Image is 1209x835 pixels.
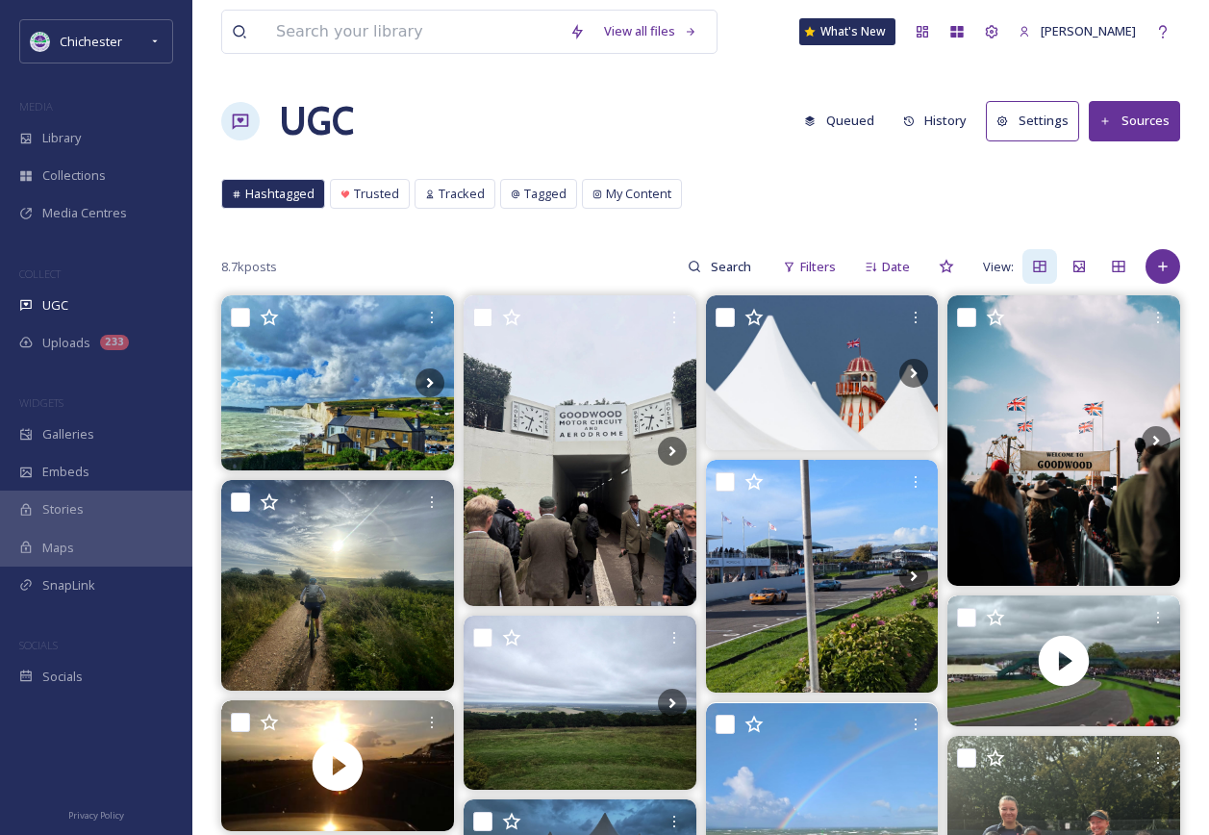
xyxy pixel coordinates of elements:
[221,480,454,691] img: Dodging showers with dyepez83 #mtb #scottbikes #southdowns
[266,11,560,53] input: Search your library
[1041,22,1136,39] span: [PERSON_NAME]
[706,295,939,450] img: Photo dump of some lovely moments at the Goodwood Revival using the 70-200mm… 👌 #goodwoodrevival ...
[42,463,89,481] span: Embeds
[100,335,129,350] div: 233
[606,185,671,203] span: My Content
[42,576,95,595] span: SnapLink
[882,258,910,276] span: Date
[1089,101,1180,140] button: Sources
[894,102,987,139] a: History
[799,18,895,45] a: What's New
[42,166,106,185] span: Collections
[794,102,894,139] a: Queued
[354,185,399,203] span: Trusted
[524,185,567,203] span: Tagged
[42,500,84,519] span: Stories
[800,258,836,276] span: Filters
[19,638,58,652] span: SOCIALS
[464,616,696,790] img: Very rainy walk in Kingley Vale with Sesame Bagel (not pictured but definitely sniffing something...
[19,395,63,410] span: WIDGETS
[19,266,61,281] span: COLLECT
[42,204,127,222] span: Media Centres
[947,295,1180,585] img: That’s goodwoodrevival wrapped for another year! We’re already counting down the days until we ge...
[42,334,90,352] span: Uploads
[221,295,454,469] img: The sea laps, the wind whispers, the cliffs stand timeless🌊💫 #SevenSistersCliffs#EastSussex#South...
[68,809,124,822] span: Privacy Policy
[1009,13,1146,50] a: [PERSON_NAME]
[594,13,707,50] a: View all files
[60,33,122,50] span: Chichester
[947,595,1180,726] img: thumbnail
[42,668,83,686] span: Socials
[42,129,81,147] span: Library
[31,32,50,51] img: Logo_of_Chichester_District_Council.png
[42,296,68,315] span: UGC
[42,425,94,443] span: Galleries
[221,700,454,831] img: thumbnail
[19,99,53,114] span: MEDIA
[439,185,485,203] span: Tracked
[794,102,884,139] button: Queued
[947,595,1180,726] video: #goodwood #goodwoodrevival #britishcars #britishracing #britishracingcar #classicracingcars
[986,101,1079,140] button: Settings
[983,258,1014,276] span: View:
[464,295,696,605] img: Goodwood revival 2025 #goodwood #goodwoodrevival
[245,185,315,203] span: Hashtagged
[706,460,939,693] img: Goodwood revival Absolutely amazing event, so much atmosphere and fun. #goodwood #60s #motorsport
[986,101,1089,140] a: Settings
[701,247,764,286] input: Search
[894,102,977,139] button: History
[279,92,354,150] a: UGC
[221,258,277,276] span: 8.7k posts
[68,802,124,825] a: Privacy Policy
[42,539,74,557] span: Maps
[221,700,454,831] video: Here's some Access All Areas photos and videos from The Goodwood Revival over the years. We've ha...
